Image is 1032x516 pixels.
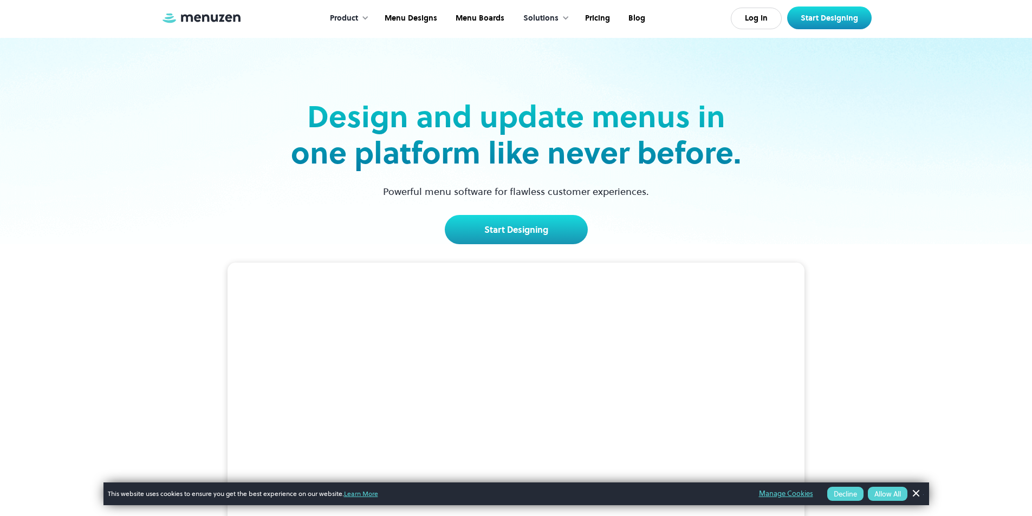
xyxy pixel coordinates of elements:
a: Start Designing [445,215,588,244]
a: Learn More [344,489,378,498]
a: Menu Designs [374,2,445,35]
a: Dismiss Banner [907,486,924,502]
a: Blog [618,2,653,35]
div: Solutions [523,12,559,24]
a: Start Designing [787,6,872,29]
a: Pricing [575,2,618,35]
p: Powerful menu software for flawless customer experiences. [369,184,663,199]
div: Product [330,12,358,24]
button: Decline [827,487,864,501]
div: Solutions [512,2,575,35]
h2: Design and update menus in one platform like never before. [288,99,745,171]
div: Product [319,2,374,35]
a: Log In [731,8,782,29]
span: This website uses cookies to ensure you get the best experience on our website. [108,489,744,499]
button: Allow All [868,487,907,501]
a: Menu Boards [445,2,512,35]
a: Manage Cookies [759,488,813,500]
